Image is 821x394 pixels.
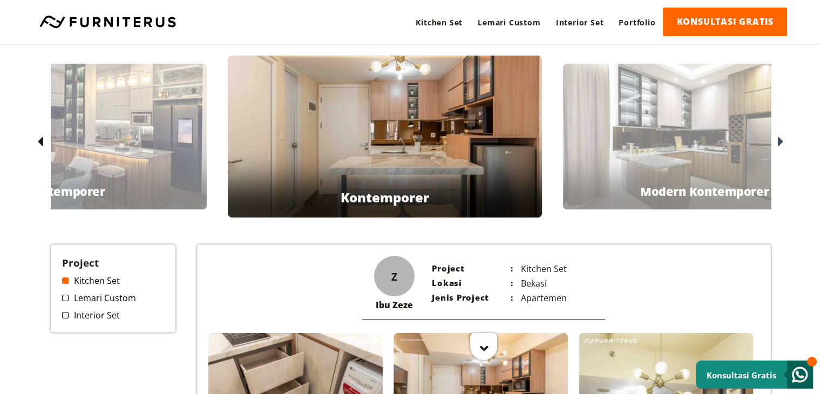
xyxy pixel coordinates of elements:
p: Kitchen Set [513,263,594,275]
p: Kontemporer [341,188,429,206]
p: Project [432,263,513,275]
div: Ibu Zeze [374,299,415,311]
a: Konsultasi Gratis [696,361,813,389]
small: Konsultasi Gratis [707,370,776,381]
a: Kitchen Set [62,275,165,287]
p: Jenis Project [432,292,513,304]
a: KONSULTASI GRATIS [663,8,787,36]
a: Kitchen Set [408,8,470,37]
p: Bekasi [513,277,594,289]
p: Lokasi [432,277,513,289]
p: Apartemen [513,292,594,304]
span: Z [391,269,397,283]
a: Portfolio [611,8,663,37]
p: Modern Kontemporer [640,183,769,199]
a: Lemari Custom [62,292,165,304]
p: Kontemporer [25,183,105,199]
a: Interior Set [548,8,612,37]
a: Interior Set [62,309,165,321]
h3: Project [62,256,165,269]
a: Lemari Custom [470,8,548,37]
